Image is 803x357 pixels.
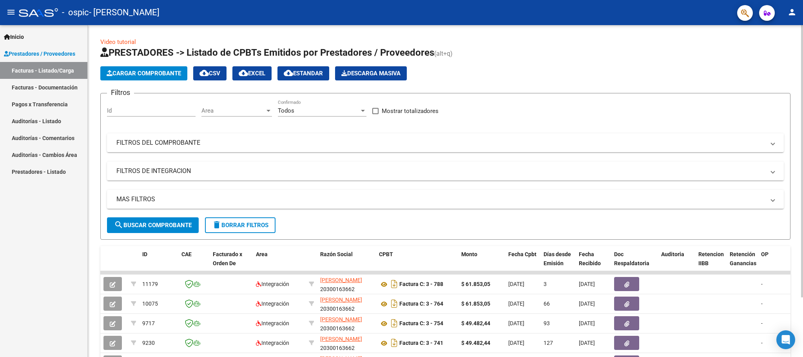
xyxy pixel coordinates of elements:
datatable-header-cell: Area [253,246,306,280]
mat-expansion-panel-header: MAS FILTROS [107,190,784,209]
a: Video tutorial [100,38,136,46]
span: [PERSON_NAME] [320,277,362,283]
mat-icon: cloud_download [199,68,209,78]
span: Retención Ganancias [730,251,756,266]
strong: $ 49.482,44 [461,320,490,326]
span: Area [201,107,265,114]
datatable-header-cell: ID [139,246,178,280]
button: Descarga Masiva [335,66,407,80]
span: 66 [544,301,550,307]
mat-icon: menu [6,7,16,17]
mat-icon: person [787,7,797,17]
span: [DATE] [508,281,524,287]
app-download-masive: Descarga masiva de comprobantes (adjuntos) [335,66,407,80]
datatable-header-cell: Auditoria [658,246,695,280]
span: Doc Respaldatoria [614,251,649,266]
span: Razón Social [320,251,353,257]
span: (alt+q) [434,50,453,57]
span: Cargar Comprobante [107,70,181,77]
strong: $ 61.853,05 [461,281,490,287]
datatable-header-cell: Razón Social [317,246,376,280]
i: Descargar documento [389,278,399,290]
button: CSV [193,66,227,80]
datatable-header-cell: CPBT [376,246,458,280]
span: Facturado x Orden De [213,251,242,266]
datatable-header-cell: Fecha Recibido [576,246,611,280]
div: 20300163662 [320,335,373,351]
span: Fecha Recibido [579,251,601,266]
span: [PERSON_NAME] [320,336,362,342]
mat-icon: cloud_download [239,68,248,78]
button: EXCEL [232,66,272,80]
span: Inicio [4,33,24,41]
span: Integración [256,320,289,326]
span: - [761,281,763,287]
span: 10075 [142,301,158,307]
datatable-header-cell: Días desde Emisión [540,246,576,280]
mat-icon: search [114,220,123,229]
datatable-header-cell: Fecha Cpbt [505,246,540,280]
button: Cargar Comprobante [100,66,187,80]
mat-panel-title: MAS FILTROS [116,195,765,204]
span: CAE [181,251,192,257]
strong: $ 61.853,05 [461,301,490,307]
span: Prestadores / Proveedores [4,49,75,58]
mat-expansion-panel-header: FILTROS DEL COMPROBANTE [107,133,784,152]
span: 93 [544,320,550,326]
datatable-header-cell: CAE [178,246,210,280]
datatable-header-cell: Retención Ganancias [727,246,758,280]
datatable-header-cell: Retencion IIBB [695,246,727,280]
span: 9230 [142,340,155,346]
span: Monto [461,251,477,257]
span: Todos [278,107,294,114]
span: Mostrar totalizadores [382,106,439,116]
span: [DATE] [508,320,524,326]
div: 20300163662 [320,295,373,312]
span: Buscar Comprobante [114,222,192,229]
datatable-header-cell: Monto [458,246,505,280]
span: Días desde Emisión [544,251,571,266]
span: [DATE] [508,301,524,307]
span: Retencion IIBB [698,251,724,266]
span: PRESTADORES -> Listado de CPBTs Emitidos por Prestadores / Proveedores [100,47,434,58]
span: EXCEL [239,70,265,77]
strong: $ 49.482,44 [461,340,490,346]
button: Borrar Filtros [205,217,276,233]
span: 3 [544,281,547,287]
span: CSV [199,70,220,77]
span: [DATE] [579,301,595,307]
datatable-header-cell: Doc Respaldatoria [611,246,658,280]
span: OP [761,251,769,257]
span: Auditoria [661,251,684,257]
mat-panel-title: FILTROS DEL COMPROBANTE [116,138,765,147]
div: 20300163662 [320,276,373,292]
span: [DATE] [579,340,595,346]
strong: Factura C: 3 - 788 [399,281,443,288]
span: - ospic [62,4,89,21]
div: 20300163662 [320,315,373,331]
span: Integración [256,281,289,287]
span: [PERSON_NAME] [320,297,362,303]
button: Estandar [277,66,329,80]
span: Fecha Cpbt [508,251,537,257]
mat-panel-title: FILTROS DE INTEGRACION [116,167,765,175]
strong: Factura C: 3 - 741 [399,340,443,346]
h3: Filtros [107,87,134,98]
span: - [761,340,763,346]
span: ID [142,251,147,257]
mat-icon: delete [212,220,221,229]
span: [DATE] [508,340,524,346]
span: 11179 [142,281,158,287]
i: Descargar documento [389,337,399,349]
i: Descargar documento [389,317,399,330]
span: - [761,320,763,326]
span: - [PERSON_NAME] [89,4,160,21]
span: [DATE] [579,320,595,326]
div: Open Intercom Messenger [776,330,795,349]
button: Buscar Comprobante [107,217,199,233]
span: [DATE] [579,281,595,287]
span: Descarga Masiva [341,70,401,77]
strong: Factura C: 3 - 764 [399,301,443,307]
span: [PERSON_NAME] [320,316,362,322]
mat-icon: cloud_download [284,68,293,78]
